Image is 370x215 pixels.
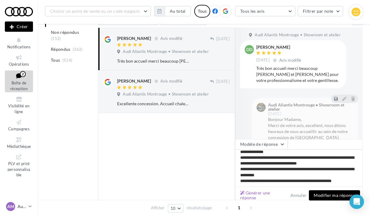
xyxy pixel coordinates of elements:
[123,49,209,54] span: Audi Aliantis Montrouge • Showroom et atelier
[117,58,190,64] div: Très bon accueil merci beaucoup [PERSON_NAME] et [PERSON_NAME] pour votre professionnalisme et vo...
[238,189,288,201] button: Générer une réponse
[51,36,61,41] span: (152)
[5,21,33,32] div: Nouvelle campagne
[151,205,165,211] span: Afficher
[268,116,353,165] div: Bonjour Madame, Merci de votre avis, excellent, nous étions heureux de vous accueillir au sein de...
[8,103,29,114] span: Visibilité en ligne
[268,103,352,111] div: Audi Aliantis Montrouge • Showroom et atelier
[187,205,212,211] span: résultats/page
[165,6,191,16] button: Au total
[154,6,191,16] button: Au total
[255,32,341,38] span: Audi Aliantis Montrouge • Showroom et atelier
[194,5,210,18] div: Tous
[7,144,31,149] span: Médiathèque
[235,139,288,149] button: Modèle de réponse
[62,58,73,63] span: (514)
[18,204,26,210] p: Audi MONTROUGE
[234,203,244,213] span: 1
[216,36,230,42] span: [DATE]
[5,201,33,212] a: AM Audi MONTROUGE
[279,58,301,63] span: Avis modifié
[117,78,151,84] div: [PERSON_NAME]
[51,46,70,52] span: Répondus
[5,21,33,32] button: Créer
[73,47,83,52] span: (362)
[171,206,176,211] span: 10
[5,135,33,150] a: Médiathèque
[50,8,140,14] span: Choisir un point de vente ou un code magasin
[309,190,360,200] button: Modifier ma réponse
[256,65,341,83] div: Très bon accueil merci beaucoup [PERSON_NAME] et [PERSON_NAME] pour votre professionnalisme et vo...
[10,80,28,91] span: Boîte de réception
[235,6,296,16] button: Tous les avis
[7,44,31,49] span: Notifications
[5,152,33,179] a: PLV et print personnalisable
[9,62,29,67] span: Opérations
[8,126,30,131] span: Campagnes
[268,112,281,116] span: [DATE]
[117,101,190,107] div: Excellente concession. Accueil chaleureux à la hauteur de la marque. Equipe professionnelle avec ...
[168,204,183,213] button: 10
[5,95,33,115] a: Visibilité en ligne
[256,45,303,49] div: [PERSON_NAME]
[160,36,182,41] span: Avis modifié
[117,35,151,41] div: [PERSON_NAME]
[7,204,14,210] span: AM
[8,160,31,177] span: PLV et print personnalisable
[51,57,60,63] span: Tous
[298,6,343,16] button: Filtrer par note
[256,57,270,63] span: [DATE]
[51,29,79,35] span: Non répondus
[5,118,33,132] a: Campagnes
[45,6,151,16] button: Choisir un point de vente ou un code magasin
[288,192,309,199] button: Annuler
[20,71,26,77] div: 2
[216,79,230,84] span: [DATE]
[246,47,252,53] span: DD
[5,53,33,68] a: Opérations
[240,8,265,14] span: Tous les avis
[160,79,182,83] span: Avis modifié
[5,36,33,50] button: Notifications
[5,70,33,93] a: Boîte de réception2
[123,92,209,97] span: Audi Aliantis Montrouge • Showroom et atelier
[349,194,364,209] div: Open Intercom Messenger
